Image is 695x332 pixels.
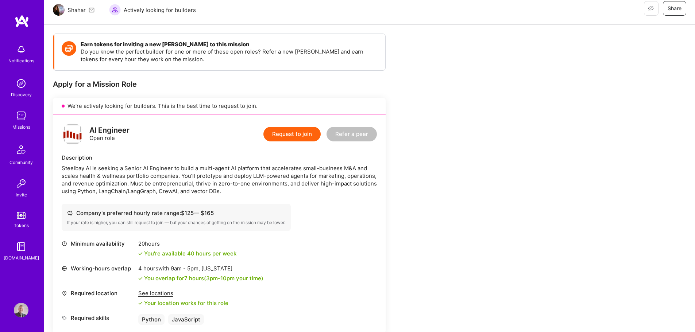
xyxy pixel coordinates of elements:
[62,314,135,322] div: Required skills
[138,240,236,247] div: 20 hours
[12,303,30,317] a: User Avatar
[138,250,236,257] div: You're available 40 hours per week
[67,209,285,217] div: Company's preferred hourly rate range: $ 125 — $ 165
[67,210,73,216] i: icon Cash
[89,7,94,13] i: icon Mail
[12,141,30,159] img: Community
[15,15,29,28] img: logo
[62,240,135,247] div: Minimum availability
[138,314,165,325] div: Python
[144,274,263,282] div: You overlap for 7 hours ( your time)
[14,239,28,254] img: guide book
[138,289,228,297] div: See locations
[62,41,76,56] img: Token icon
[663,1,686,16] button: Share
[169,265,201,272] span: 9am - 5pm ,
[206,275,235,282] span: 3pm - 10pm
[138,265,263,272] div: 4 hours with [US_STATE]
[62,290,67,296] i: icon Location
[62,154,377,161] div: Description
[138,276,143,281] i: icon Check
[89,126,130,142] div: Open role
[648,5,654,11] i: icon EyeClosed
[14,76,28,91] img: discovery
[124,6,196,14] span: Actively looking for builders
[109,4,121,16] img: Actively looking for builders
[9,159,33,166] div: Community
[138,301,143,305] i: icon Check
[53,79,386,89] div: Apply for a Mission Role
[14,222,29,229] div: Tokens
[89,126,130,134] div: AI Engineer
[81,48,378,63] p: Do you know the perfect builder for one or more of these open roles? Refer a new [PERSON_NAME] an...
[168,314,204,325] div: JavaScript
[14,42,28,57] img: bell
[668,5,682,12] span: Share
[62,123,84,145] img: logo
[138,299,228,307] div: Your location works for this role
[53,98,386,114] div: We’re actively looking for builders. This is the best time to request to join.
[11,91,32,98] div: Discovery
[14,176,28,191] img: Invite
[4,254,39,262] div: [DOMAIN_NAME]
[12,123,30,131] div: Missions
[81,41,378,48] h4: Earn tokens for inviting a new [PERSON_NAME] to this mission
[138,251,143,256] i: icon Check
[263,127,321,141] button: Request to join
[53,4,65,16] img: Team Architect
[14,109,28,123] img: teamwork
[62,315,67,321] i: icon Tag
[8,57,34,65] div: Notifications
[327,127,377,141] button: Refer a peer
[62,289,135,297] div: Required location
[62,164,377,195] div: Steelbay AI is seeking a Senior AI Engineer to build a multi-agent AI platform that accelerates s...
[62,265,135,272] div: Working-hours overlap
[62,241,67,246] i: icon Clock
[67,6,86,14] div: Shahar
[17,212,26,219] img: tokens
[14,303,28,317] img: User Avatar
[16,191,27,199] div: Invite
[67,220,285,226] div: If your rate is higher, you can still request to join — but your chances of getting on the missio...
[62,266,67,271] i: icon World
